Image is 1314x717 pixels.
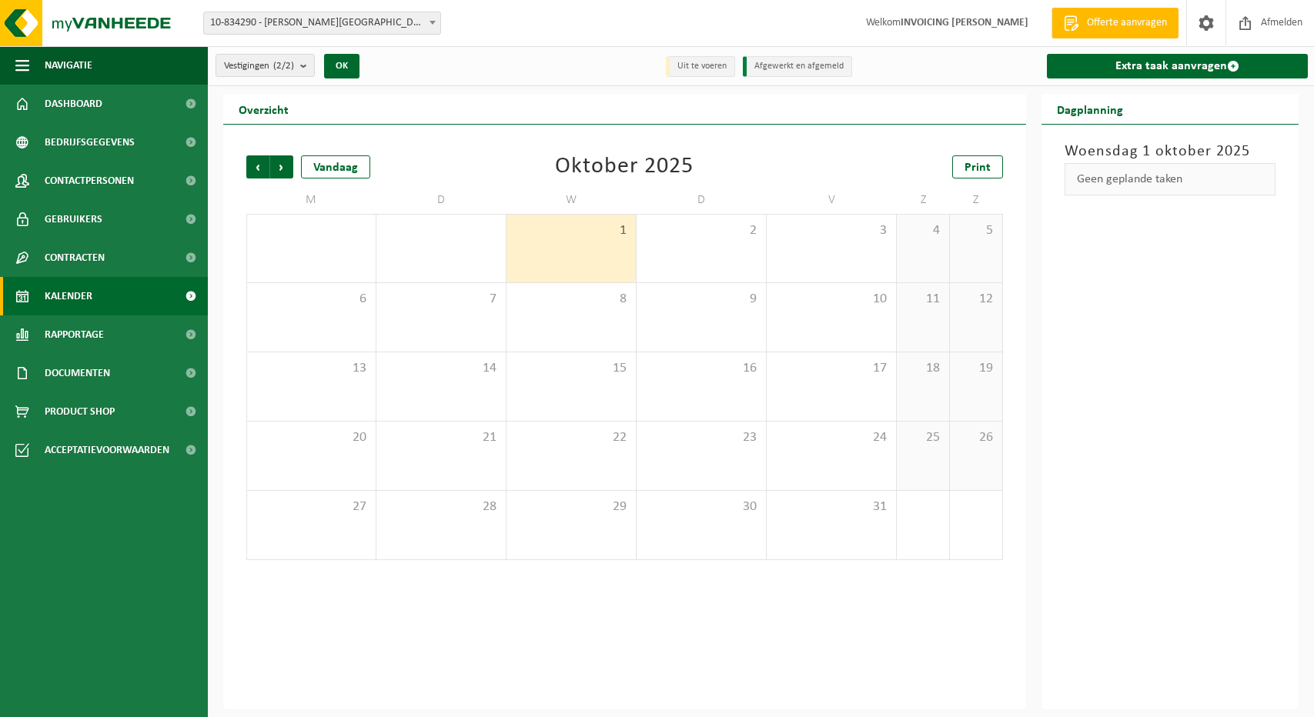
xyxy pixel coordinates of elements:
[255,499,368,515] span: 27
[644,429,758,446] span: 23
[897,186,950,214] td: Z
[644,499,758,515] span: 30
[45,277,92,315] span: Kalender
[774,499,888,515] span: 31
[1047,54,1308,78] a: Extra taak aanvragen
[1052,8,1179,38] a: Offerte aanvragen
[384,360,498,377] span: 14
[45,162,134,200] span: Contactpersonen
[45,46,92,85] span: Navigatie
[1065,163,1276,195] div: Geen geplande taken
[45,123,135,162] span: Bedrijfsgegevens
[1042,94,1138,124] h2: Dagplanning
[514,222,628,239] span: 1
[774,222,888,239] span: 3
[950,186,1003,214] td: Z
[203,12,441,35] span: 10-834290 - EGGERMONT STEFANIE - TORHOUT
[376,186,507,214] td: D
[384,291,498,308] span: 7
[904,222,941,239] span: 4
[901,17,1028,28] strong: INVOICING [PERSON_NAME]
[45,200,102,238] span: Gebruikers
[637,186,767,214] td: D
[514,499,628,515] span: 29
[555,155,694,178] div: Oktober 2025
[384,429,498,446] span: 21
[246,155,269,178] span: Vorige
[958,360,995,377] span: 19
[45,238,105,277] span: Contracten
[767,186,897,214] td: V
[952,155,1003,178] a: Print
[45,315,104,354] span: Rapportage
[644,360,758,377] span: 16
[45,431,169,469] span: Acceptatievoorwaarden
[904,291,941,308] span: 11
[904,429,941,446] span: 25
[45,392,115,431] span: Product Shop
[514,429,628,446] span: 22
[958,291,995,308] span: 12
[273,61,294,71] count: (2/2)
[255,360,368,377] span: 13
[384,499,498,515] span: 28
[255,291,368,308] span: 6
[507,186,637,214] td: W
[774,429,888,446] span: 24
[270,155,293,178] span: Volgende
[774,291,888,308] span: 10
[743,56,852,77] li: Afgewerkt en afgemeld
[958,429,995,446] span: 26
[965,162,991,174] span: Print
[246,186,376,214] td: M
[644,291,758,308] span: 9
[45,85,102,123] span: Dashboard
[301,155,370,178] div: Vandaag
[904,360,941,377] span: 18
[666,56,735,77] li: Uit te voeren
[774,360,888,377] span: 17
[514,291,628,308] span: 8
[45,354,110,392] span: Documenten
[324,54,359,78] button: OK
[644,222,758,239] span: 2
[1065,140,1276,163] h3: Woensdag 1 oktober 2025
[224,55,294,78] span: Vestigingen
[514,360,628,377] span: 15
[958,222,995,239] span: 5
[204,12,440,34] span: 10-834290 - EGGERMONT STEFANIE - TORHOUT
[1083,15,1171,31] span: Offerte aanvragen
[255,429,368,446] span: 20
[216,54,315,77] button: Vestigingen(2/2)
[223,94,304,124] h2: Overzicht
